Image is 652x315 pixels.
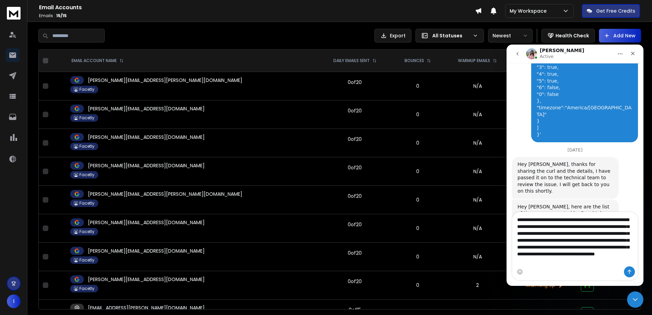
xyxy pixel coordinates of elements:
[88,219,205,226] p: [PERSON_NAME][EMAIL_ADDRESS][DOMAIN_NAME]
[443,214,512,243] td: N/A
[7,294,21,308] button: I
[39,13,475,19] p: Emails :
[88,162,205,169] p: [PERSON_NAME][EMAIL_ADDRESS][DOMAIN_NAME]
[88,191,242,197] p: [PERSON_NAME][EMAIL_ADDRESS][PERSON_NAME][DOMAIN_NAME]
[39,3,475,12] h1: Email Accounts
[79,172,94,178] p: Facetly
[443,72,512,100] td: N/A
[443,157,512,186] td: N/A
[348,193,362,199] div: 0 of 20
[88,276,205,283] p: [PERSON_NAME][EMAIL_ADDRESS][DOMAIN_NAME]
[599,29,641,43] button: Add New
[88,247,205,254] p: [PERSON_NAME][EMAIL_ADDRESS][DOMAIN_NAME]
[348,221,362,228] div: 0 of 20
[56,13,67,19] span: 15 / 15
[443,243,512,271] td: N/A
[72,58,124,63] div: EMAIL ACCOUNT NAME
[396,282,439,289] p: 0
[396,83,439,89] p: 0
[88,304,205,311] p: [EMAIL_ADDRESS][PERSON_NAME][DOMAIN_NAME]
[443,100,512,129] td: N/A
[79,201,94,206] p: Facetly
[7,7,21,20] img: logo
[396,253,439,260] p: 0
[374,29,411,43] button: Export
[333,58,370,63] p: DAILY EMAILS SENT
[79,229,94,234] p: Facetly
[88,77,242,84] p: [PERSON_NAME][EMAIL_ADDRESS][PERSON_NAME][DOMAIN_NAME]
[348,278,362,285] div: 0 of 20
[396,196,439,203] p: 0
[348,136,362,143] div: 0 of 20
[79,115,94,121] p: Facetly
[627,291,643,308] iframe: Intercom live chat
[443,271,512,300] td: 2
[555,32,589,39] p: Health Check
[79,144,94,149] p: Facetly
[88,105,205,112] p: [PERSON_NAME][EMAIL_ADDRESS][DOMAIN_NAME]
[510,8,549,14] p: My Workspace
[596,8,635,14] p: Get Free Credits
[443,129,512,157] td: N/A
[405,58,424,63] p: BOUNCES
[79,257,94,263] p: Facetly
[396,111,439,118] p: 0
[348,107,362,114] div: 0 of 20
[348,164,362,171] div: 0 of 20
[432,32,470,39] p: All Statuses
[88,134,205,141] p: [PERSON_NAME][EMAIL_ADDRESS][DOMAIN_NAME]
[507,45,643,286] iframe: Intercom live chat
[458,58,490,63] p: WARMUP EMAILS
[396,168,439,175] p: 0
[348,79,362,86] div: 0 of 20
[396,225,439,232] p: 0
[582,4,640,18] button: Get Free Credits
[349,306,361,313] div: 0 of 15
[443,186,512,214] td: N/A
[79,286,94,291] p: Facetly
[348,250,362,256] div: 0 of 20
[79,87,94,92] p: Facetly
[541,29,595,43] button: Health Check
[488,29,533,43] button: Newest
[396,140,439,146] p: 0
